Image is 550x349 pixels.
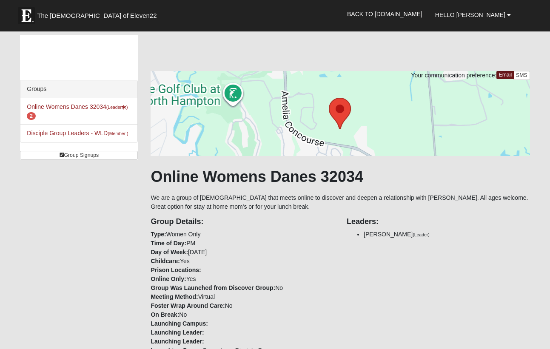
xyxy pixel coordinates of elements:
h1: Online Womens Danes 32034 [151,167,530,186]
a: Online Womens Danes 32034(Leader) 2 [27,103,128,119]
strong: Childcare: [151,258,180,264]
span: Your communication preference: [411,72,496,79]
strong: Group Was Launched from Discover Group: [151,284,275,291]
strong: Online Only: [151,275,186,282]
strong: Launching Leader: [151,329,204,336]
img: Eleven22 logo [18,7,35,24]
a: SMS [513,71,530,80]
strong: Prison Locations: [151,267,201,273]
a: The [DEMOGRAPHIC_DATA] of Eleven22 [14,3,184,24]
strong: Day of Week: [151,249,188,255]
small: (Member ) [108,131,128,136]
span: number of pending members [27,112,36,120]
a: Disciple Group Leaders - WLD(Member ) [27,130,128,136]
strong: Meeting Method: [151,293,198,300]
strong: Type: [151,231,166,238]
small: (Leader ) [106,105,128,110]
a: Email [496,71,514,79]
span: The [DEMOGRAPHIC_DATA] of Eleven22 [37,11,157,20]
a: Back to [DOMAIN_NAME] [341,3,429,25]
a: Hello [PERSON_NAME] [429,4,517,26]
strong: Foster Wrap Around Care: [151,302,225,309]
strong: Time of Day: [151,240,186,247]
strong: On Break: [151,311,179,318]
h4: Leaders: [347,217,530,227]
strong: Launching Campus: [151,320,208,327]
small: (Leader) [413,232,430,237]
div: Groups [20,80,137,98]
span: Hello [PERSON_NAME] [435,11,505,18]
h4: Group Details: [151,217,334,227]
a: Group Signups [20,151,138,160]
li: [PERSON_NAME] [364,230,530,239]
